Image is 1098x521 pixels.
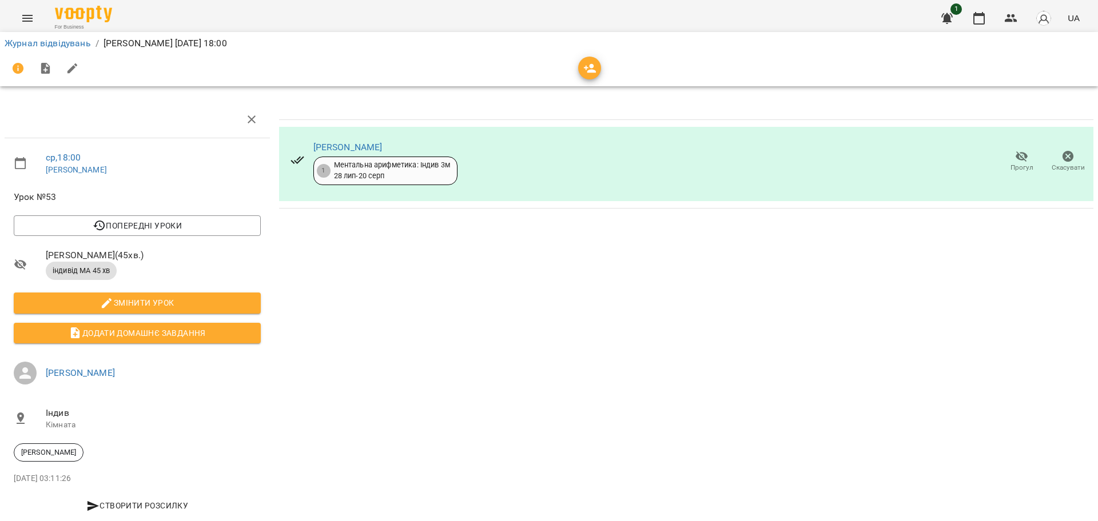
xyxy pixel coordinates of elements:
[1036,10,1052,26] img: avatar_s.png
[14,473,261,484] p: [DATE] 03:11:26
[950,3,962,15] span: 1
[23,326,252,340] span: Додати домашнє завдання
[46,406,261,420] span: Індив
[14,215,261,236] button: Попередні уроки
[55,23,112,31] span: For Business
[317,164,331,178] div: 1
[313,142,383,153] a: [PERSON_NAME]
[23,296,252,310] span: Змінити урок
[55,6,112,22] img: Voopty Logo
[46,419,261,431] p: Кімната
[1063,7,1084,29] button: UA
[14,323,261,343] button: Додати домашнє завдання
[96,37,99,50] li: /
[14,443,83,462] div: [PERSON_NAME]
[46,367,115,378] a: [PERSON_NAME]
[5,38,91,49] a: Журнал відвідувань
[23,219,252,233] span: Попередні уроки
[334,160,450,181] div: Ментальна арифметика: Індив 3м 28 лип - 20 серп
[1068,12,1080,24] span: UA
[46,165,107,174] a: [PERSON_NAME]
[14,447,83,458] span: [PERSON_NAME]
[14,5,41,32] button: Menu
[14,190,261,204] span: Урок №53
[1052,163,1085,173] span: Скасувати
[46,266,117,276] span: індивід МА 45 хв
[46,249,261,262] span: [PERSON_NAME] ( 45 хв. )
[998,146,1045,178] button: Прогул
[1045,146,1091,178] button: Скасувати
[1011,163,1033,173] span: Прогул
[46,152,81,163] a: ср , 18:00
[5,37,1093,50] nav: breadcrumb
[14,292,261,313] button: Змінити урок
[14,495,261,516] button: Створити розсилку
[104,37,227,50] p: [PERSON_NAME] [DATE] 18:00
[18,499,256,512] span: Створити розсилку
